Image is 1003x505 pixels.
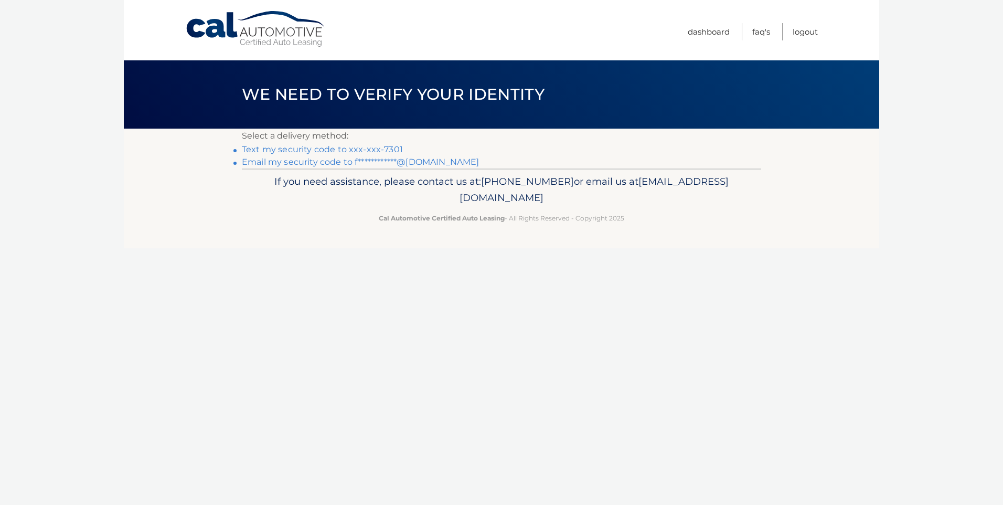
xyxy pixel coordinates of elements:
[185,10,327,48] a: Cal Automotive
[249,173,754,207] p: If you need assistance, please contact us at: or email us at
[793,23,818,40] a: Logout
[242,85,545,104] span: We need to verify your identity
[688,23,730,40] a: Dashboard
[481,175,574,187] span: [PHONE_NUMBER]
[249,213,754,224] p: - All Rights Reserved - Copyright 2025
[752,23,770,40] a: FAQ's
[242,144,403,154] a: Text my security code to xxx-xxx-7301
[379,214,505,222] strong: Cal Automotive Certified Auto Leasing
[242,129,761,143] p: Select a delivery method:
